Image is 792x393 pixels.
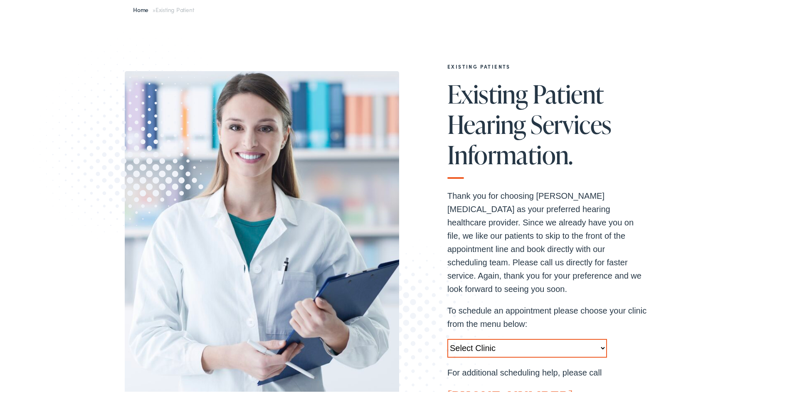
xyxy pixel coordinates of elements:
img: Graphic image with a halftone pattern, contributing to the site's visual design. [20,17,240,243]
span: Existing [447,79,528,106]
span: Patient [533,79,604,106]
span: Existing Patient [155,4,194,12]
a: Home [133,4,153,12]
span: Hearing [447,109,526,136]
span: Information. [447,139,573,167]
p: Thank you for choosing [PERSON_NAME] [MEDICAL_DATA] as your preferred hearing healthcare provider... [447,188,647,294]
p: To schedule an appointment please choose your clinic from the menu below: [447,302,647,329]
span: Services [530,109,611,136]
p: For additional scheduling help, please call [447,364,647,378]
h2: EXISTING PATIENTS [447,62,647,68]
span: » [133,4,194,12]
